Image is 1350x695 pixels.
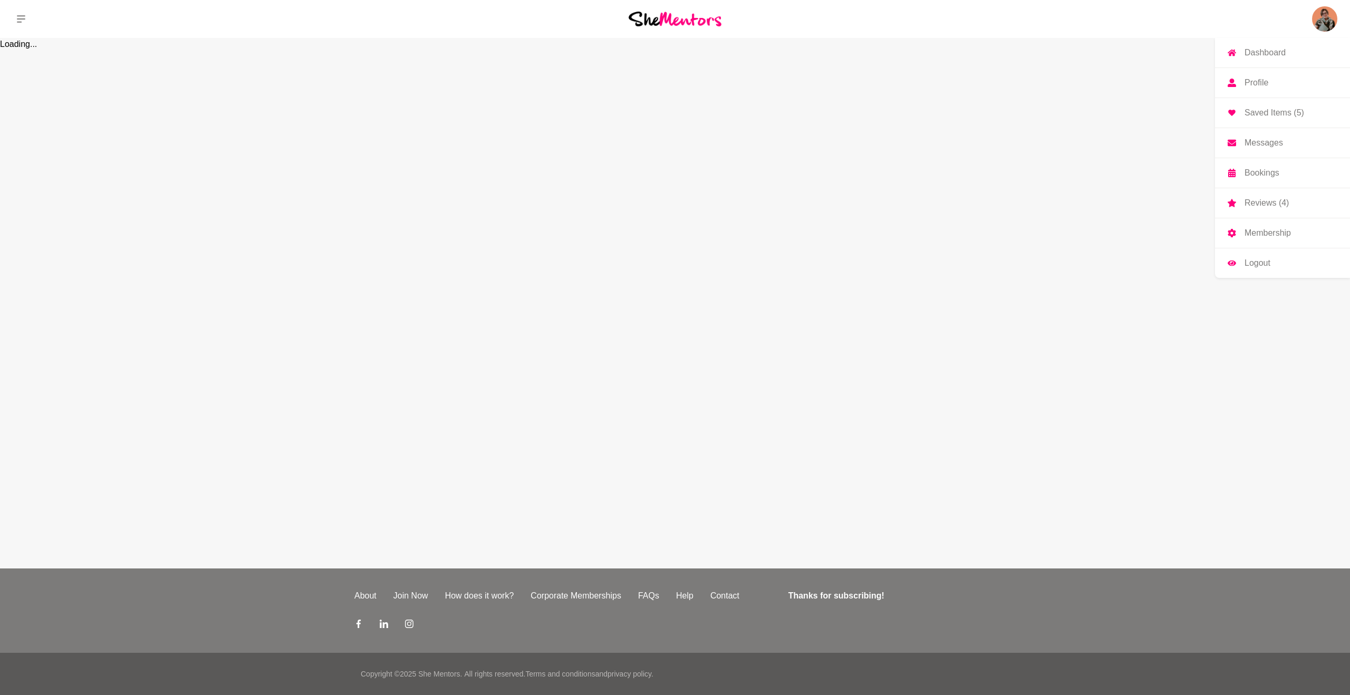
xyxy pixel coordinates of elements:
[1245,109,1304,117] p: Saved Items (5)
[1215,38,1350,67] a: Dashboard
[464,669,653,680] p: All rights reserved. and .
[788,590,989,602] h4: Thanks for subscribing!
[1312,6,1337,32] img: Yulia
[405,619,413,632] a: Instagram
[1312,6,1337,32] a: YuliaDashboardProfileSaved Items (5)MessagesBookingsReviews (4)MembershipLogout
[668,590,702,602] a: Help
[1215,68,1350,98] a: Profile
[354,619,363,632] a: Facebook
[1245,79,1268,87] p: Profile
[1215,98,1350,128] a: Saved Items (5)
[1215,188,1350,218] a: Reviews (4)
[1215,128,1350,158] a: Messages
[1245,199,1289,207] p: Reviews (4)
[629,12,721,26] img: She Mentors Logo
[522,590,630,602] a: Corporate Memberships
[361,669,462,680] p: Copyright © 2025 She Mentors .
[1215,158,1350,188] a: Bookings
[1245,139,1283,147] p: Messages
[630,590,668,602] a: FAQs
[702,590,748,602] a: Contact
[1245,229,1291,237] p: Membership
[607,670,651,678] a: privacy policy
[385,590,437,602] a: Join Now
[1245,259,1270,267] p: Logout
[1245,169,1279,177] p: Bookings
[346,590,385,602] a: About
[525,670,595,678] a: Terms and conditions
[380,619,388,632] a: LinkedIn
[1245,49,1286,57] p: Dashboard
[437,590,523,602] a: How does it work?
